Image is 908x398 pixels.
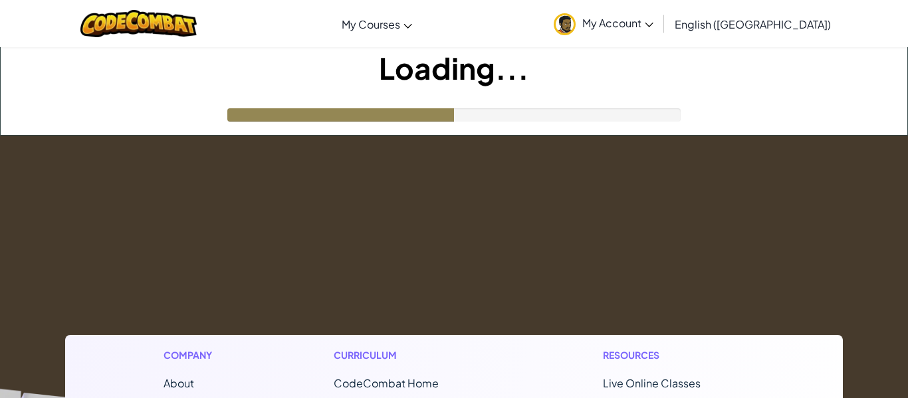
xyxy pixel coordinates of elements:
[1,47,907,88] h1: Loading...
[164,348,225,362] h1: Company
[582,16,653,30] span: My Account
[603,376,701,390] a: Live Online Classes
[334,348,495,362] h1: Curriculum
[603,348,744,362] h1: Resources
[335,6,419,42] a: My Courses
[164,376,194,390] a: About
[675,17,831,31] span: English ([GEOGRAPHIC_DATA])
[547,3,660,45] a: My Account
[554,13,576,35] img: avatar
[334,376,439,390] span: CodeCombat Home
[668,6,838,42] a: English ([GEOGRAPHIC_DATA])
[80,10,197,37] img: CodeCombat logo
[342,17,400,31] span: My Courses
